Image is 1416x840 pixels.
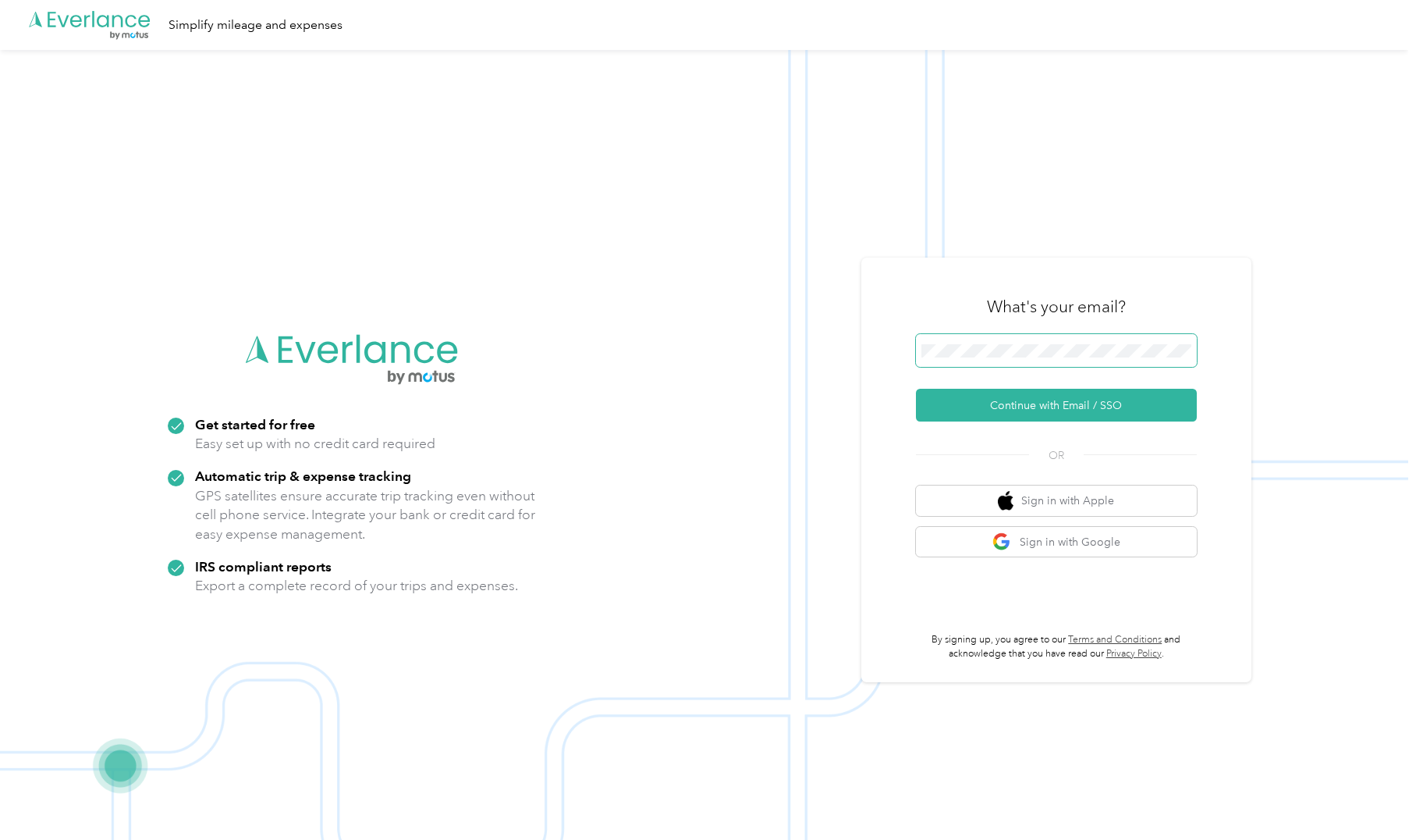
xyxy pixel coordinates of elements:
img: apple logo [998,491,1013,511]
p: By signing up, you agree to our and acknowledge that you have read our . [916,633,1197,660]
span: OR [1029,447,1084,464]
img: google logo [992,532,1012,552]
a: Privacy Policy [1106,648,1162,660]
button: google logoSign in with Google [916,527,1197,557]
div: Simplify mileage and expenses [169,16,342,35]
button: Continue with Email / SSO [916,389,1197,422]
strong: Automatic trip & expense tracking [195,468,411,484]
p: Export a complete record of your trips and expenses. [195,576,518,596]
button: apple logoSign in with Apple [916,486,1197,516]
p: Easy set up with no credit card required [195,434,435,454]
a: Terms and Conditions [1068,634,1162,646]
strong: Get started for free [195,416,315,432]
p: GPS satellites ensure accurate trip tracking even without cell phone service. Integrate your bank... [195,486,536,544]
h3: What's your email? [987,296,1126,318]
strong: IRS compliant reports [195,558,332,575]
